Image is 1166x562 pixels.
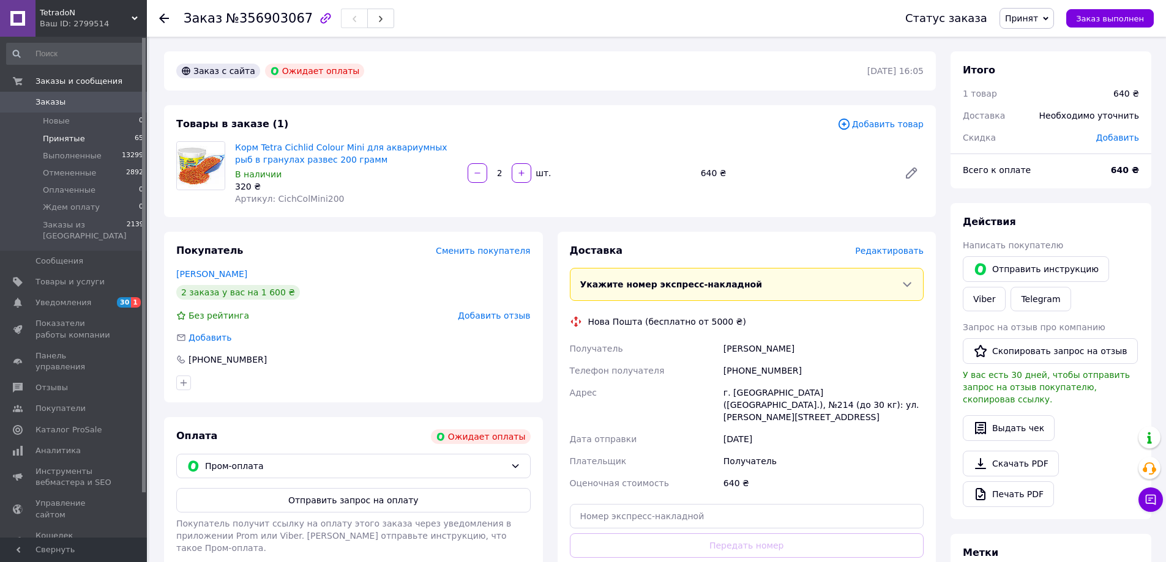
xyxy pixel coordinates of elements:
div: Необходимо уточнить [1032,102,1146,129]
div: Нова Пошта (бесплатно от 5000 ₴) [585,316,749,328]
span: Заказы [36,97,65,108]
span: Доставка [570,245,623,256]
span: Добавить [189,333,231,342]
span: Оплаченные [43,185,95,196]
span: Покупатель [176,245,243,256]
a: Viber [963,287,1006,311]
span: №356903067 [226,11,313,26]
span: Отмененные [43,168,96,179]
a: Telegram [1011,287,1071,311]
a: [PERSON_NAME] [176,269,247,279]
div: 640 ₴ [1113,87,1139,100]
span: Дата отправки [570,434,637,444]
div: Получатель [721,450,926,472]
span: Телефон получателя [570,366,665,375]
div: Заказ с сайта [176,64,260,78]
span: Выполненные [43,150,102,161]
span: TetradoN [40,7,132,18]
span: Без рейтинга [189,311,249,320]
span: 2139 [127,220,144,242]
span: 2892 [126,168,143,179]
a: Печать PDF [963,481,1054,507]
div: [DATE] [721,428,926,450]
span: Сменить покупателя [436,246,530,256]
span: Всего к оплате [963,165,1031,175]
div: 320 ₴ [235,180,458,193]
span: Укажите номер экспресс-накладной [580,279,763,289]
button: Выдать чек [963,415,1055,441]
a: Скачать PDF [963,451,1059,476]
span: Запрос на отзыв про компанию [963,322,1105,332]
button: Заказ выполнен [1066,9,1154,28]
span: Доставка [963,111,1005,120]
span: Добавить отзыв [458,311,530,320]
button: Чат с покупателем [1138,487,1163,512]
input: Номер экспресс-накладной [570,504,924,528]
span: Заказы и сообщения [36,76,122,87]
span: Оплата [176,430,217,442]
span: Принят [1005,13,1038,23]
span: 1 [131,297,141,308]
span: 0 [139,185,143,196]
span: 0 [139,116,143,127]
a: Редактировать [899,161,924,185]
div: г. [GEOGRAPHIC_DATA] ([GEOGRAPHIC_DATA].), №214 (до 30 кг): ул. [PERSON_NAME][STREET_ADDRESS] [721,382,926,428]
span: Оценочная стоимость [570,478,670,488]
span: Добавить товар [837,117,924,131]
span: Действия [963,216,1016,227]
span: Метки [963,547,998,558]
span: Пром-оплата [205,459,506,473]
div: Ожидает оплаты [431,429,531,444]
span: Уведомления [36,297,91,308]
span: Инструменты вебмастера и SEO [36,466,113,488]
button: Отправить инструкцию [963,256,1109,282]
span: Адрес [570,388,597,397]
span: Панель управления [36,350,113,372]
span: 30 [117,297,131,308]
span: Добавить [1096,133,1139,142]
input: Поиск [6,43,144,65]
span: Показатели работы компании [36,318,113,340]
div: [PERSON_NAME] [721,338,926,360]
span: 0 [139,202,143,213]
span: Отзывы [36,382,68,393]
span: Покупатель получит ссылку на оплату этого заказа через уведомления в приложении Prom или Viber. [... [176,519,511,553]
div: [PHONE_NUMBER] [187,353,268,366]
div: 2 заказа у вас на 1 600 ₴ [176,285,300,300]
span: Кошелек компании [36,530,113,552]
button: Скопировать запрос на отзыв [963,338,1138,364]
div: 640 ₴ [696,165,894,182]
button: Отправить запрос на оплату [176,488,531,512]
span: Аналитика [36,445,81,456]
span: Плательщик [570,456,627,466]
div: 640 ₴ [721,472,926,494]
span: Написать покупателю [963,240,1063,250]
span: Принятые [43,133,85,144]
span: Ждем оплату [43,202,100,213]
span: 1 товар [963,89,997,98]
div: Ожидает оплаты [265,64,365,78]
div: шт. [533,167,552,179]
span: В наличии [235,169,282,179]
span: 13299 [122,150,143,161]
span: 65 [135,133,143,144]
span: Заказ выполнен [1076,14,1144,23]
time: [DATE] 16:05 [867,66,924,76]
span: Артикул: CichColMini200 [235,194,345,204]
span: Покупатели [36,403,86,414]
span: Сообщения [36,256,83,267]
span: Редактировать [855,246,924,256]
span: Заказы из [GEOGRAPHIC_DATA] [43,220,127,242]
span: Получатель [570,344,623,353]
span: Товары и услуги [36,276,105,287]
div: [PHONE_NUMBER] [721,360,926,382]
span: У вас есть 30 дней, чтобы отправить запрос на отзыв покупателю, скопировав ссылку. [963,370,1130,404]
div: Вернуться назад [159,12,169,24]
span: Управление сайтом [36,498,113,520]
b: 640 ₴ [1111,165,1139,175]
div: Статус заказа [905,12,987,24]
span: Новые [43,116,70,127]
span: Товары в заказе (1) [176,118,288,130]
span: Заказ [184,11,222,26]
span: Итого [963,64,995,76]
